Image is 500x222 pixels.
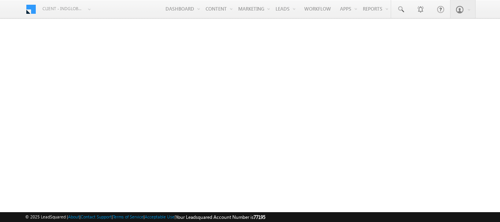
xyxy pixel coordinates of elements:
a: About [68,214,79,219]
span: 77195 [254,214,265,220]
span: Client - indglobal2 (77195) [42,5,84,13]
span: Your Leadsquared Account Number is [176,214,265,220]
a: Terms of Service [113,214,143,219]
a: Acceptable Use [145,214,175,219]
span: © 2025 LeadSquared | | | | | [25,213,265,221]
a: Contact Support [81,214,112,219]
